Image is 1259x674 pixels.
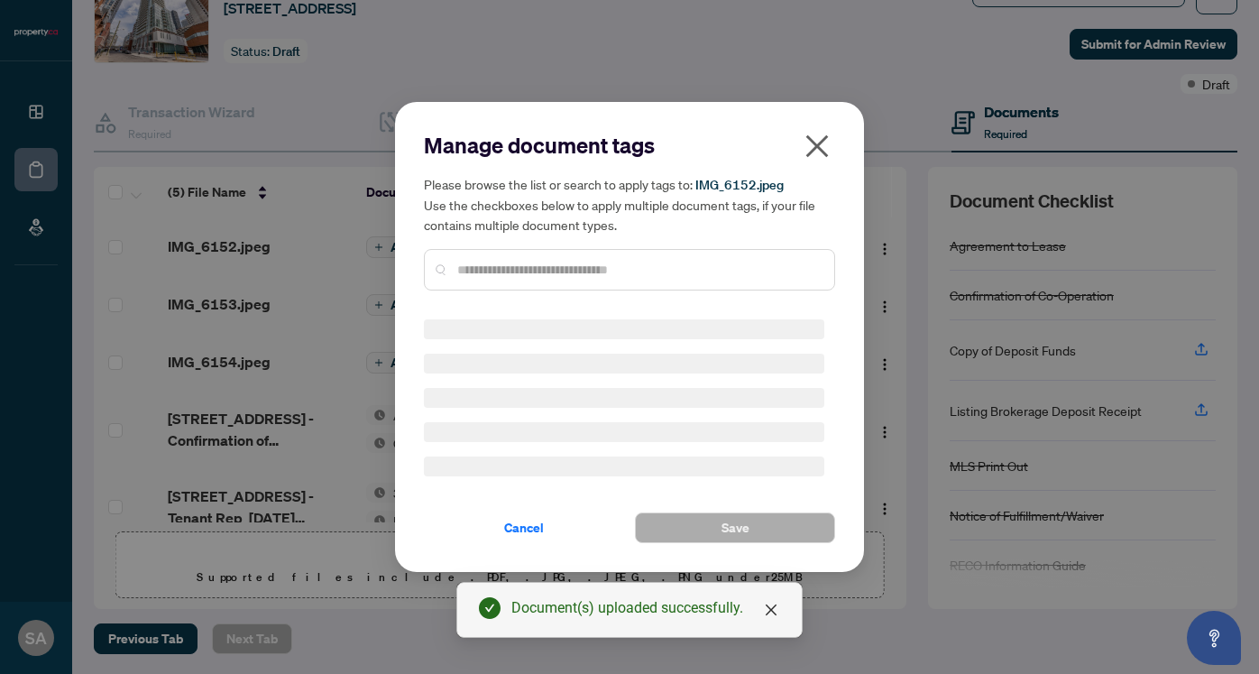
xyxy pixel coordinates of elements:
[803,132,832,161] span: close
[511,597,780,619] div: Document(s) uploaded successfully.
[504,513,544,542] span: Cancel
[424,512,624,543] button: Cancel
[1187,611,1241,665] button: Open asap
[479,597,501,619] span: check-circle
[695,177,784,193] span: IMG_6152.jpeg
[424,174,835,235] h5: Please browse the list or search to apply tags to: Use the checkboxes below to apply multiple doc...
[764,603,778,617] span: close
[761,600,781,620] a: Close
[635,512,835,543] button: Save
[424,131,835,160] h2: Manage document tags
